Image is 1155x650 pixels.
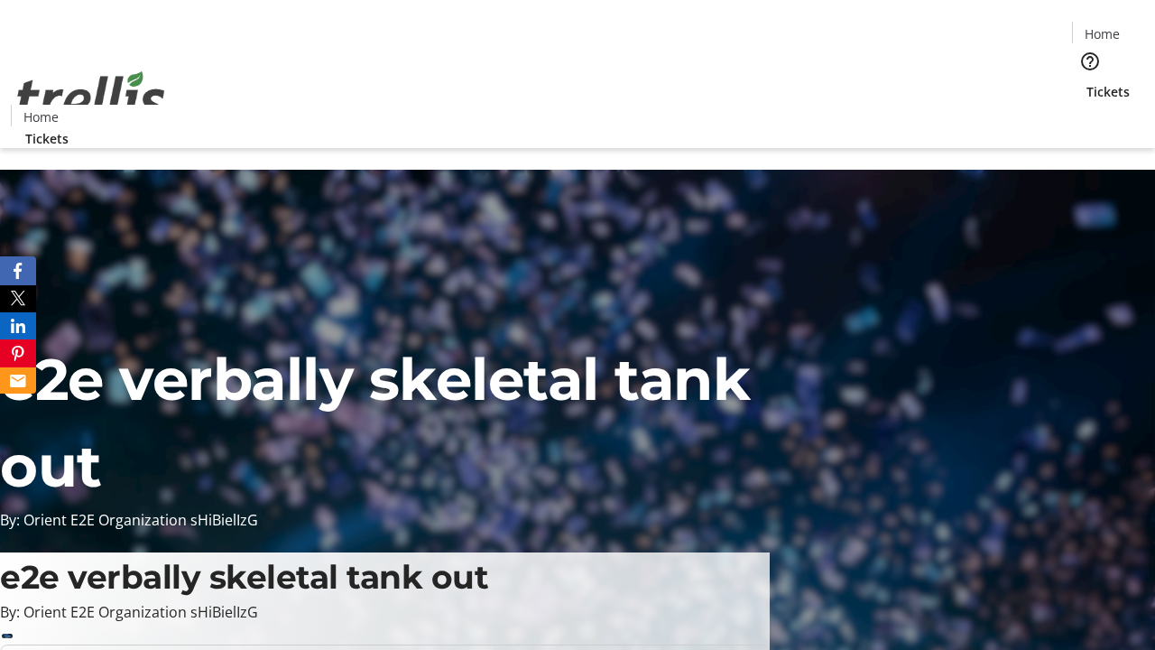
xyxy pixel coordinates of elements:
img: Orient E2E Organization sHiBielIzG's Logo [11,51,171,142]
span: Tickets [1086,82,1130,101]
a: Tickets [11,129,83,148]
a: Home [12,107,69,126]
a: Home [1073,24,1131,43]
span: Home [1085,24,1120,43]
button: Help [1072,43,1108,79]
span: Home [23,107,59,126]
span: Tickets [25,129,69,148]
button: Cart [1072,101,1108,137]
a: Tickets [1072,82,1144,101]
